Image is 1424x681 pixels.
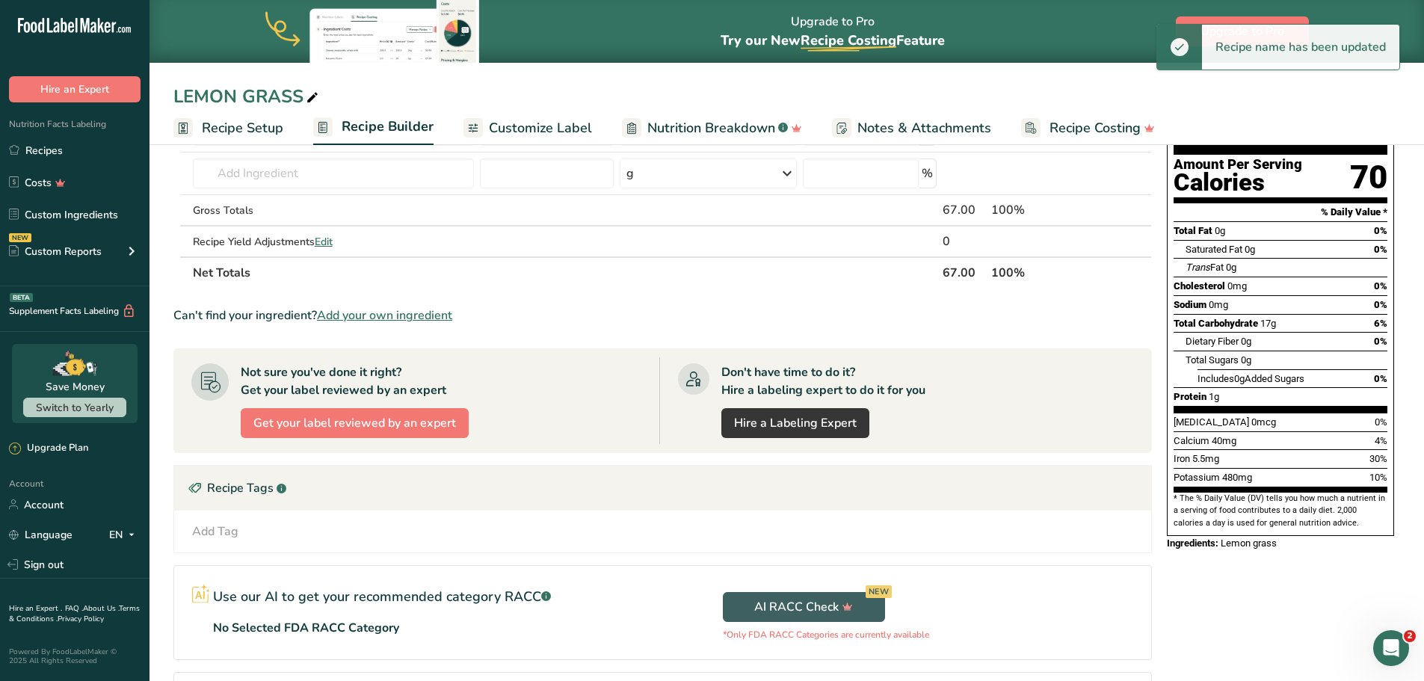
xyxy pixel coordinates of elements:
div: 67.00 [943,201,985,219]
th: Net Totals [190,256,940,288]
span: 0g [1245,244,1255,255]
span: Sodium [1174,299,1206,310]
div: Amount Per Serving [1174,158,1302,172]
span: Lemon grass [1221,537,1277,549]
iframe: Intercom live chat [1373,630,1409,666]
div: Recipe Yield Adjustments [193,234,474,250]
button: Upgrade to Pro [1176,16,1309,46]
div: Recipe name has been updated [1202,25,1399,70]
span: Total Carbohydrate [1174,318,1258,329]
div: EN [109,526,141,543]
button: Get your label reviewed by an expert [241,408,469,438]
p: No Selected FDA RACC Category [213,619,399,637]
a: Recipe Builder [313,110,434,146]
span: 2 [1404,630,1416,642]
span: [MEDICAL_DATA] [1174,416,1249,428]
div: LEMON GRASS [173,83,321,110]
span: Notes & Attachments [857,118,991,138]
div: Recipe Tags [174,466,1151,511]
span: 10% [1369,472,1387,483]
a: Notes & Attachments [832,111,991,145]
div: 0 [943,232,985,250]
a: FAQ . [65,603,83,614]
span: Calcium [1174,435,1209,446]
div: Gross Totals [193,203,474,218]
div: Powered By FoodLabelMaker © 2025 All Rights Reserved [9,647,141,665]
div: Upgrade to Pro [721,1,945,63]
div: Upgrade Plan [9,441,88,456]
span: 6% [1374,318,1387,329]
span: Add your own ingredient [317,306,452,324]
span: 0% [1374,244,1387,255]
span: 1g [1209,391,1219,402]
span: Saturated Fat [1186,244,1242,255]
span: Edit [315,235,333,249]
div: 100% [991,201,1081,219]
span: Try our New Feature [721,31,945,49]
a: Language [9,522,73,548]
span: 0g [1234,373,1245,384]
span: 40mg [1212,435,1236,446]
span: Protein [1174,391,1206,402]
div: g [626,164,634,182]
div: Custom Reports [9,244,102,259]
span: Switch to Yearly [36,401,114,415]
span: Fat [1186,262,1224,273]
button: Hire an Expert [9,76,141,102]
span: Recipe Costing [801,31,896,49]
span: Total Fat [1174,225,1212,236]
span: 0% [1374,280,1387,292]
a: Recipe Setup [173,111,283,145]
span: Recipe Builder [342,117,434,137]
span: 0% [1374,225,1387,236]
span: 0% [1374,336,1387,347]
a: Hire an Expert . [9,603,62,614]
span: 0g [1226,262,1236,273]
section: * The % Daily Value (DV) tells you how much a nutrient in a serving of food contributes to a dail... [1174,493,1387,529]
span: 4% [1375,435,1387,446]
span: Dietary Fiber [1186,336,1239,347]
span: 5.5mg [1192,453,1219,464]
span: Get your label reviewed by an expert [253,414,456,432]
p: Use our AI to get your recommended category RACC [213,587,551,607]
div: Save Money [46,379,105,395]
button: Switch to Yearly [23,398,126,417]
span: Cholesterol [1174,280,1225,292]
div: Can't find your ingredient? [173,306,1152,324]
span: 0mcg [1251,416,1276,428]
a: Recipe Costing [1021,111,1155,145]
span: 0% [1374,299,1387,310]
span: 0% [1375,416,1387,428]
div: NEW [866,585,892,598]
th: 67.00 [940,256,988,288]
span: Recipe Setup [202,118,283,138]
span: 0g [1241,336,1251,347]
a: Privacy Policy [58,614,104,624]
div: Calories [1174,172,1302,194]
span: 0% [1374,373,1387,384]
section: % Daily Value * [1174,203,1387,221]
div: NEW [9,233,31,242]
a: About Us . [83,603,119,614]
span: Iron [1174,453,1190,464]
a: Customize Label [463,111,592,145]
span: Upgrade to Pro [1200,22,1284,40]
span: 480mg [1222,472,1252,483]
span: 30% [1369,453,1387,464]
span: Customize Label [489,118,592,138]
div: 70 [1350,158,1387,197]
p: *Only FDA RACC Categories are currently available [723,628,929,641]
a: Terms & Conditions . [9,603,140,624]
a: Hire a Labeling Expert [721,408,869,438]
span: 17g [1260,318,1276,329]
div: BETA [10,293,33,302]
span: AI RACC Check [754,598,853,616]
input: Add Ingredient [193,158,474,188]
div: Don't have time to do it? Hire a labeling expert to do it for you [721,363,925,399]
span: Recipe Costing [1049,118,1141,138]
span: Includes Added Sugars [1198,373,1304,384]
a: Nutrition Breakdown [622,111,802,145]
i: Trans [1186,262,1210,273]
th: 100% [988,256,1084,288]
span: 0g [1241,354,1251,366]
